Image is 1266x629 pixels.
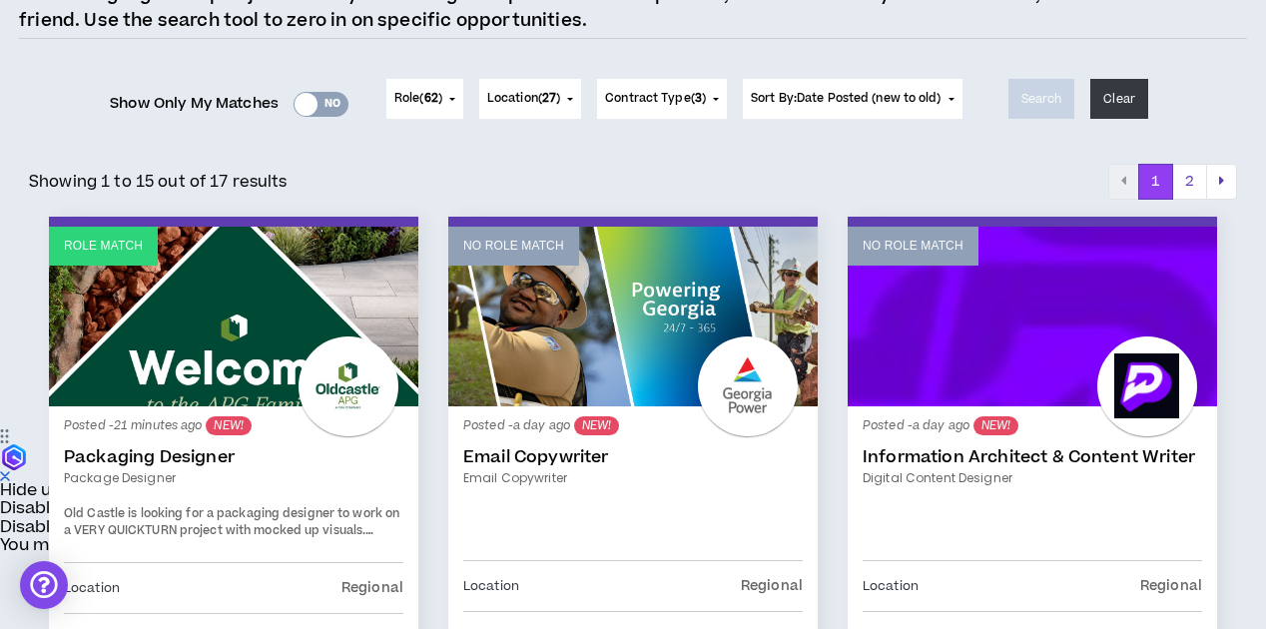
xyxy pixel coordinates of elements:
[386,79,463,119] button: Role(62)
[695,90,702,107] span: 3
[463,237,564,256] p: No Role Match
[64,505,399,540] span: Old Castle is looking for a packaging designer to work on a VERY QUICKTURN project with mocked up...
[64,577,120,599] p: Location
[29,170,288,194] p: Showing 1 to 15 out of 17 results
[64,416,403,435] p: Posted - 21 minutes ago
[463,575,519,597] p: Location
[863,575,919,597] p: Location
[20,561,68,609] div: Open Intercom Messenger
[863,416,1202,435] p: Posted - a day ago
[487,90,560,108] span: Location ( )
[1138,164,1173,200] button: 1
[863,447,1202,467] a: Information Architect & Content Writer
[605,90,706,108] span: Contract Type ( )
[973,416,1018,435] sup: NEW!
[863,237,963,256] p: No Role Match
[574,416,619,435] sup: NEW!
[848,227,1217,406] a: No Role Match
[597,79,727,119] button: Contract Type(3)
[863,469,1202,487] a: Digital Content Designer
[64,469,403,487] a: Package Designer
[479,79,581,119] button: Location(27)
[424,90,438,107] span: 62
[1008,79,1075,119] button: Search
[542,90,556,107] span: 27
[1140,575,1202,597] p: Regional
[1108,164,1237,200] nav: pagination
[741,575,803,597] p: Regional
[463,416,803,435] p: Posted - a day ago
[64,447,403,467] a: Packaging Designer
[110,89,279,119] span: Show Only My Matches
[1172,164,1207,200] button: 2
[1090,79,1148,119] button: Clear
[49,227,418,406] a: Role Match
[751,90,942,107] span: Sort By: Date Posted (new to old)
[743,79,962,119] button: Sort By:Date Posted (new to old)
[448,227,818,406] a: No Role Match
[341,577,403,599] p: Regional
[64,237,143,256] p: Role Match
[206,416,251,435] sup: NEW!
[394,90,442,108] span: Role ( )
[463,447,803,467] a: Email Copywriter
[463,469,803,487] a: Email Copywriter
